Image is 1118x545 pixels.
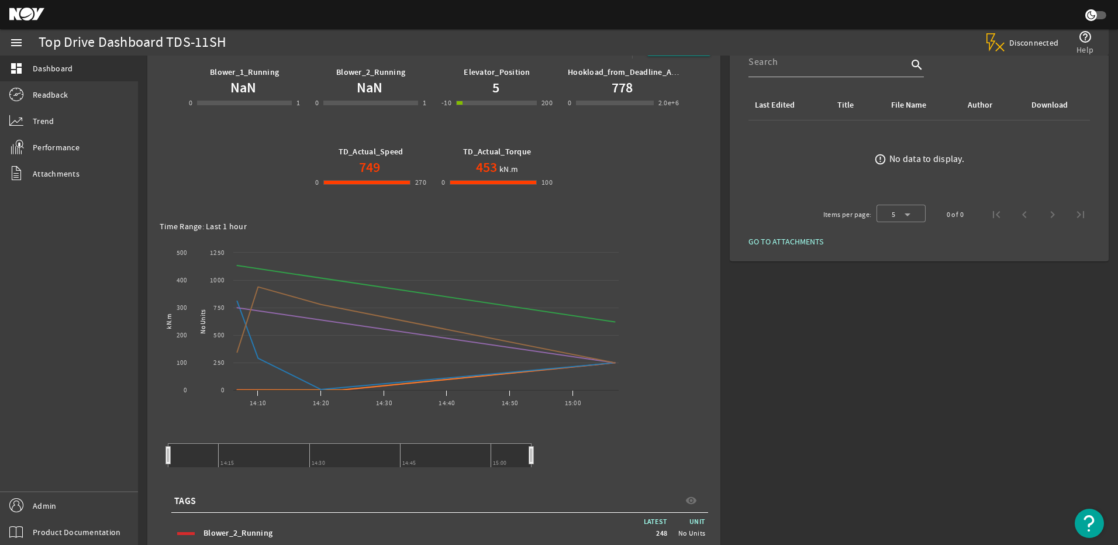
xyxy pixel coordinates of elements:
[33,500,56,512] span: Admin
[423,97,426,109] div: 1
[359,158,380,177] h1: 749
[568,97,571,109] div: 0
[221,386,225,395] text: 0
[177,303,188,312] text: 300
[177,249,188,257] text: 500
[1078,30,1092,44] mat-icon: help_outline
[568,67,692,78] b: Hookload_from_Deadline_Anchor
[177,276,188,285] text: 400
[33,63,73,74] span: Dashboard
[315,177,319,188] div: 0
[210,276,225,285] text: 1000
[339,146,403,157] b: TD_Actual_Speed
[313,399,329,408] text: 14:20
[673,516,708,527] span: UNIT
[9,36,23,50] mat-icon: menu
[33,168,80,180] span: Attachments
[748,55,907,69] input: Search
[213,331,225,340] text: 500
[753,99,822,112] div: Last Edited
[910,58,924,72] i: search
[174,495,196,507] span: TAGS
[565,399,581,408] text: 15:00
[441,177,445,188] div: 0
[644,517,674,526] span: LATEST
[165,314,174,329] text: kN.m
[947,209,964,220] div: 0 of 0
[203,527,350,539] div: Blower_2_Running
[837,99,854,112] div: Title
[1076,44,1093,56] span: Help
[33,526,120,538] span: Product Documentation
[889,153,964,165] div: No data to display.
[336,67,405,78] b: Blower_2_Running
[39,37,226,49] div: Top Drive Dashboard TDS-11SH
[739,231,833,252] button: GO TO ATTACHMENTS
[33,115,54,127] span: Trend
[889,99,952,112] div: File Name
[33,89,68,101] span: Readback
[647,35,711,56] button: SELECT TAGS
[1031,99,1068,112] div: Download
[464,67,530,78] b: Elevator_Position
[656,527,667,539] span: 248
[376,399,392,408] text: 14:30
[33,142,80,153] span: Performance
[441,97,451,109] div: -10
[748,236,823,247] span: GO TO ATTACHMENTS
[213,303,225,312] text: 750
[250,399,266,408] text: 14:10
[213,358,225,367] text: 250
[891,99,926,112] div: File Name
[315,97,319,109] div: 0
[678,527,705,539] span: No Units
[357,78,382,97] h1: NaN
[502,399,518,408] text: 14:50
[612,78,633,97] h1: 778
[476,158,497,177] h1: 453
[1075,509,1104,538] button: Open Resource Center
[874,153,886,165] mat-icon: error_outline
[1009,37,1059,48] span: Disconnected
[823,209,872,220] div: Items per page:
[157,235,624,416] svg: Chart title
[189,97,192,109] div: 0
[210,249,225,257] text: 1250
[541,177,553,188] div: 100
[177,358,188,367] text: 100
[463,146,531,157] b: TD_Actual_Torque
[184,386,187,395] text: 0
[415,177,426,188] div: 270
[439,399,455,408] text: 14:40
[968,99,992,112] div: Author
[230,78,256,97] h1: NaN
[177,331,188,340] text: 200
[9,61,23,75] mat-icon: dashboard
[755,99,795,112] div: Last Edited
[492,78,499,97] h1: 5
[966,99,1016,112] div: Author
[541,97,553,109] div: 200
[497,163,518,175] span: kN.m
[199,309,208,334] text: No Units
[296,97,300,109] div: 1
[658,97,679,109] div: 2.0e+6
[836,99,875,112] div: Title
[160,220,708,232] div: Time Range: Last 1 hour
[210,67,279,78] b: Blower_1_Running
